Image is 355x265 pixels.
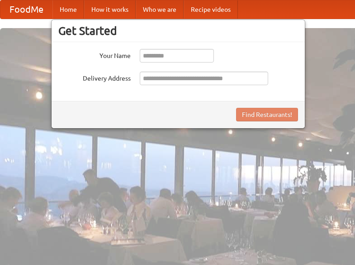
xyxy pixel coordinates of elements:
[236,108,298,121] button: Find Restaurants!
[136,0,184,19] a: Who we are
[58,49,131,60] label: Your Name
[58,24,298,38] h3: Get Started
[84,0,136,19] a: How it works
[58,72,131,83] label: Delivery Address
[0,0,52,19] a: FoodMe
[184,0,238,19] a: Recipe videos
[52,0,84,19] a: Home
